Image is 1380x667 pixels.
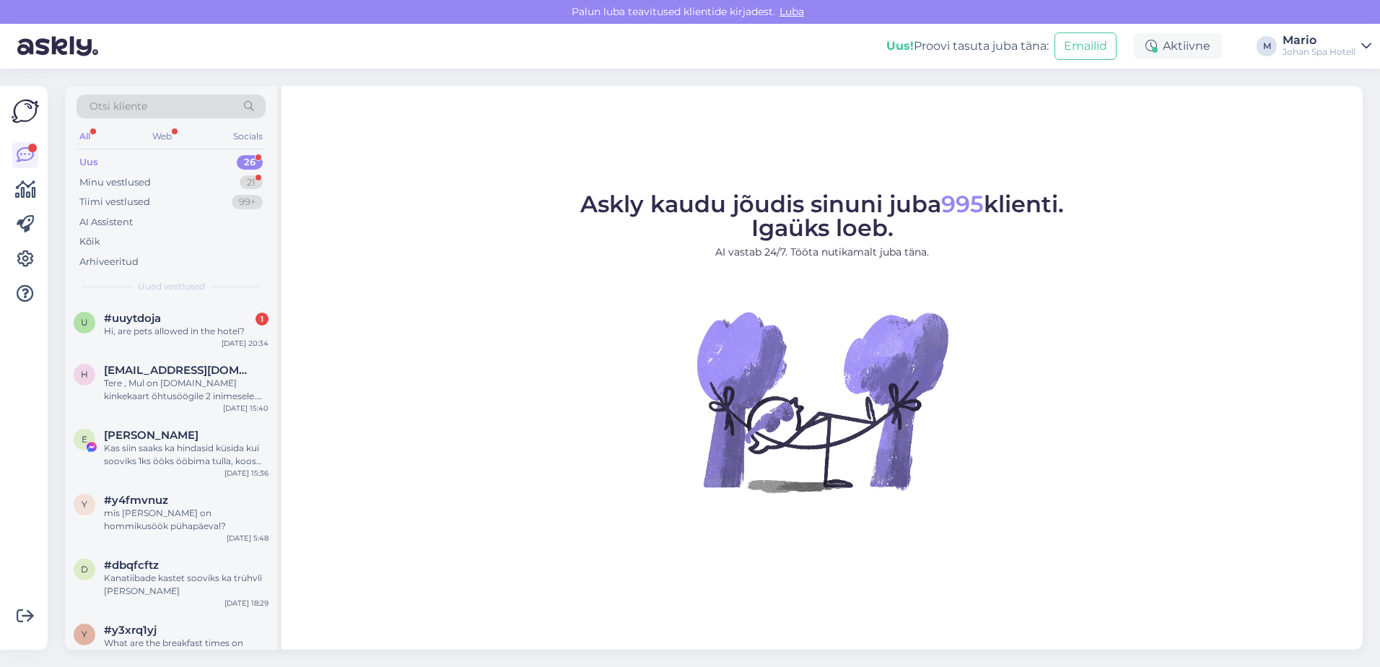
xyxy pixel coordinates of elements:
[222,338,268,349] div: [DATE] 20:34
[82,629,87,640] span: y
[104,364,254,377] span: hannusanneli@gmail.com
[81,564,88,575] span: d
[82,434,87,445] span: E
[104,494,168,507] span: #y4fmvnuz
[580,245,1064,260] p: AI vastab 24/7. Tööta nutikamalt juba täna.
[232,195,263,209] div: 99+
[104,572,268,598] div: Kanatiibade kastet sooviks ka trühvli [PERSON_NAME]
[1054,32,1117,60] button: Emailid
[240,175,263,190] div: 21
[941,190,984,218] span: 995
[12,97,39,125] img: Askly Logo
[79,255,139,269] div: Arhiveeritud
[79,155,98,170] div: Uus
[256,313,268,326] div: 1
[1257,36,1277,56] div: M
[149,127,175,146] div: Web
[227,533,268,544] div: [DATE] 5:48
[1283,35,1355,46] div: Mario
[104,377,268,403] div: Tere , Mul on [DOMAIN_NAME] kinkekaart õhtusöögile 2 inimesele. Kas oleks võimalik broneerida lau...
[223,403,268,414] div: [DATE] 15:40
[104,325,268,338] div: Hi, are pets allowed in the hotel?
[104,624,157,637] span: #y3xrq1yj
[79,215,133,230] div: AI Assistent
[77,127,93,146] div: All
[104,559,159,572] span: #dbqfcftz
[775,5,808,18] span: Luba
[1283,46,1355,58] div: Johan Spa Hotell
[104,507,268,533] div: mis [PERSON_NAME] on hommikusöök pühapäeval?
[237,155,263,170] div: 26
[1283,35,1371,58] a: MarioJohan Spa Hotell
[89,99,147,114] span: Otsi kliente
[138,280,205,293] span: Uued vestlused
[1134,33,1222,59] div: Aktiivne
[224,598,268,609] div: [DATE] 18:29
[886,39,914,53] b: Uus!
[104,442,268,468] div: Kas siin saaks ka hindasid küsida kui sooviks 1ks ööks ööbima tulla, koos hommikusöögiga? :)
[82,499,87,510] span: y
[79,195,150,209] div: Tiimi vestlused
[79,235,100,249] div: Kõik
[224,468,268,479] div: [DATE] 15:36
[104,429,198,442] span: Elis Tunder
[230,127,266,146] div: Socials
[104,637,268,663] div: What are the breakfast times on weekdays?
[81,369,88,380] span: h
[580,190,1064,242] span: Askly kaudu jõudis sinuni juba klienti. Igaüks loeb.
[81,317,88,328] span: u
[104,312,161,325] span: #uuytdoja
[79,175,151,190] div: Minu vestlused
[692,271,952,531] img: No Chat active
[886,38,1049,55] div: Proovi tasuta juba täna:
